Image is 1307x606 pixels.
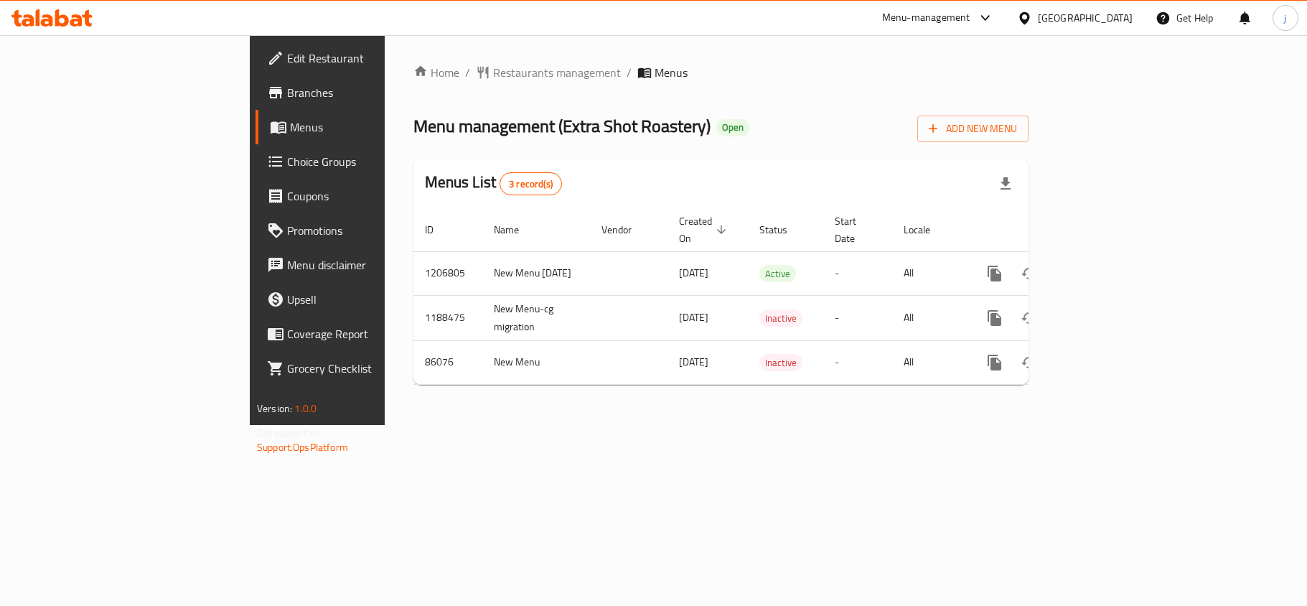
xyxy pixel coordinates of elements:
[257,399,292,418] span: Version:
[1012,301,1046,335] button: Change Status
[988,167,1023,201] div: Export file
[882,9,970,27] div: Menu-management
[759,221,806,238] span: Status
[256,75,468,110] a: Branches
[978,345,1012,380] button: more
[482,340,590,384] td: New Menu
[256,213,468,248] a: Promotions
[679,213,731,247] span: Created On
[500,177,561,191] span: 3 record(s)
[679,308,708,327] span: [DATE]
[482,295,590,340] td: New Menu-cg migration
[482,251,590,295] td: New Menu [DATE]
[413,64,1029,81] nav: breadcrumb
[966,208,1127,252] th: Actions
[1012,256,1046,291] button: Change Status
[257,438,348,457] a: Support.OpsPlatform
[823,251,892,295] td: -
[256,110,468,144] a: Menus
[287,222,456,239] span: Promotions
[1038,10,1133,26] div: [GEOGRAPHIC_DATA]
[679,353,708,371] span: [DATE]
[655,64,688,81] span: Menus
[287,325,456,342] span: Coverage Report
[500,172,562,195] div: Total records count
[627,64,632,81] li: /
[287,256,456,274] span: Menu disclaimer
[601,221,650,238] span: Vendor
[759,309,802,327] div: Inactive
[759,266,796,282] span: Active
[256,144,468,179] a: Choice Groups
[256,351,468,386] a: Grocery Checklist
[1012,345,1046,380] button: Change Status
[892,340,966,384] td: All
[978,301,1012,335] button: more
[904,221,949,238] span: Locale
[425,221,452,238] span: ID
[759,355,802,371] span: Inactive
[892,295,966,340] td: All
[256,248,468,282] a: Menu disclaimer
[287,187,456,205] span: Coupons
[257,424,323,442] span: Get support on:
[287,291,456,308] span: Upsell
[493,64,621,81] span: Restaurants management
[679,264,708,282] span: [DATE]
[823,340,892,384] td: -
[287,360,456,377] span: Grocery Checklist
[413,110,711,142] span: Menu management ( Extra Shot Roastery )
[1284,10,1286,26] span: j
[835,213,875,247] span: Start Date
[494,221,538,238] span: Name
[287,153,456,170] span: Choice Groups
[823,295,892,340] td: -
[716,121,749,134] span: Open
[978,256,1012,291] button: more
[290,118,456,136] span: Menus
[892,251,966,295] td: All
[256,317,468,351] a: Coverage Report
[759,310,802,327] span: Inactive
[413,208,1127,385] table: enhanced table
[256,282,468,317] a: Upsell
[917,116,1029,142] button: Add New Menu
[476,64,621,81] a: Restaurants management
[287,84,456,101] span: Branches
[425,172,562,195] h2: Menus List
[294,399,317,418] span: 1.0.0
[716,119,749,136] div: Open
[256,41,468,75] a: Edit Restaurant
[256,179,468,213] a: Coupons
[929,120,1017,138] span: Add New Menu
[287,50,456,67] span: Edit Restaurant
